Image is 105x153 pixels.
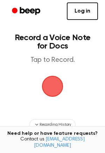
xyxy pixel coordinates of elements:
span: Contact us [4,137,101,149]
a: [EMAIL_ADDRESS][DOMAIN_NAME] [34,137,85,148]
span: Recording History [40,122,71,128]
a: Log in [67,2,98,20]
button: Recording History [29,119,76,130]
h1: Record a Voice Note for Docs [13,34,92,50]
img: Beep Logo [42,76,63,97]
p: Tap to Record. [13,56,92,65]
a: Beep [7,5,47,18]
